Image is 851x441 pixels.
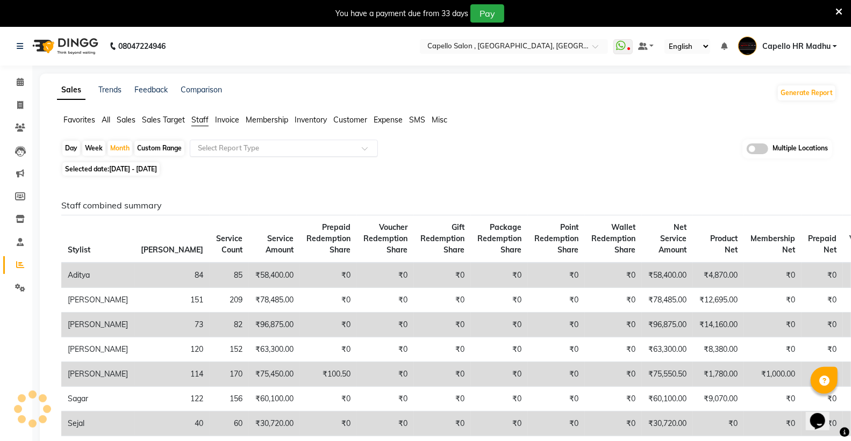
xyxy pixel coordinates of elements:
td: ₹0 [357,387,414,411]
td: Aditya [61,263,134,288]
td: ₹0 [300,411,357,436]
iframe: chat widget [806,398,840,430]
td: ₹0 [300,313,357,337]
td: 114 [134,362,210,387]
td: ₹30,720.00 [642,411,693,436]
td: ₹78,485.00 [249,288,300,313]
td: ₹0 [693,411,744,436]
td: ₹63,300.00 [642,337,693,362]
span: Package Redemption Share [477,222,521,255]
td: 40 [134,411,210,436]
span: Sales [117,115,135,125]
td: [PERSON_NAME] [61,362,134,387]
td: 120 [134,337,210,362]
td: ₹78,485.00 [642,288,693,313]
td: ₹0 [471,288,528,313]
td: ₹0 [300,387,357,411]
td: ₹0 [300,263,357,288]
span: Favorites [63,115,95,125]
span: Net Service Amount [659,222,686,255]
span: Expense [374,115,403,125]
td: ₹75,450.00 [249,362,300,387]
td: ₹0 [802,263,843,288]
span: Product Net [710,234,738,255]
td: ₹0 [414,362,471,387]
td: ₹4,870.00 [693,263,744,288]
td: ₹58,400.00 [642,263,693,288]
td: ₹1,780.00 [693,362,744,387]
span: Selected date: [62,162,160,176]
td: ₹0 [528,387,585,411]
td: ₹0 [300,337,357,362]
span: Misc [432,115,447,125]
td: ₹0 [357,337,414,362]
td: ₹0 [744,387,802,411]
td: ₹0 [802,288,843,313]
td: ₹0 [414,387,471,411]
td: ₹0 [744,313,802,337]
button: Pay [470,4,504,23]
a: Sales [57,81,85,100]
span: Wallet Redemption Share [591,222,635,255]
td: ₹0 [414,313,471,337]
td: ₹0 [585,362,642,387]
td: ₹60,100.00 [642,387,693,411]
td: ₹9,070.00 [693,387,744,411]
td: ₹0 [471,387,528,411]
td: ₹0 [744,337,802,362]
td: ₹1,000.00 [744,362,802,387]
td: ₹0 [744,411,802,436]
a: Trends [98,85,121,95]
span: Membership [246,115,288,125]
td: ₹0 [471,411,528,436]
td: ₹75,550.50 [642,362,693,387]
td: 73 [134,313,210,337]
td: ₹63,300.00 [249,337,300,362]
td: [PERSON_NAME] [61,313,134,337]
a: Feedback [134,85,168,95]
span: Membership Net [750,234,795,255]
img: logo [27,31,101,61]
span: Service Count [216,234,242,255]
span: [DATE] - [DATE] [109,165,157,173]
td: Sagar [61,387,134,411]
td: ₹0 [414,411,471,436]
td: ₹0 [357,313,414,337]
td: ₹0 [471,263,528,288]
td: ₹96,875.00 [249,313,300,337]
span: All [102,115,110,125]
div: Month [108,141,132,156]
td: ₹12,695.00 [693,288,744,313]
span: Voucher Redemption Share [363,222,407,255]
td: ₹0 [585,411,642,436]
td: ₹8,380.00 [693,337,744,362]
td: ₹0 [528,362,585,387]
span: Gift Redemption Share [420,222,464,255]
td: 156 [210,387,249,411]
td: ₹0 [414,288,471,313]
td: ₹0 [744,288,802,313]
td: ₹0 [471,337,528,362]
td: 82 [210,313,249,337]
td: ₹0 [471,313,528,337]
td: ₹0 [585,387,642,411]
td: ₹0 [528,263,585,288]
td: ₹60,100.00 [249,387,300,411]
td: ₹0 [585,288,642,313]
td: 170 [210,362,249,387]
td: ₹0 [414,337,471,362]
span: Staff [191,115,209,125]
td: ₹0 [357,263,414,288]
td: ₹0 [744,263,802,288]
td: Sejal [61,411,134,436]
td: ₹0 [300,288,357,313]
td: 209 [210,288,249,313]
img: Capello HR Madhu [738,37,757,55]
td: ₹0 [357,411,414,436]
td: ₹30,720.00 [249,411,300,436]
td: ₹0 [414,263,471,288]
td: ₹58,400.00 [249,263,300,288]
div: You have a payment due from 33 days [335,8,468,19]
span: Service Amount [266,234,294,255]
span: Point Redemption Share [534,222,578,255]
